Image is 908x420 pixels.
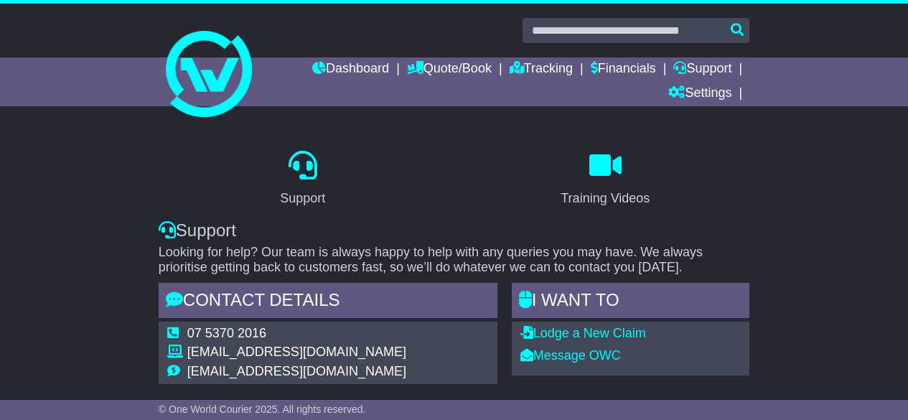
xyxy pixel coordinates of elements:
[668,82,731,106] a: Settings
[407,57,492,82] a: Quote/Book
[520,326,646,340] a: Lodge a New Claim
[312,57,389,82] a: Dashboard
[520,348,621,363] a: Message OWC
[280,189,325,208] div: Support
[673,57,731,82] a: Support
[187,345,406,364] td: [EMAIL_ADDRESS][DOMAIN_NAME]
[159,283,497,322] div: Contact Details
[159,220,749,241] div: Support
[561,189,650,208] div: Training Videos
[510,57,573,82] a: Tracking
[159,403,366,415] span: © One World Courier 2025. All rights reserved.
[591,57,656,82] a: Financials
[187,364,406,380] td: [EMAIL_ADDRESS][DOMAIN_NAME]
[551,146,659,213] a: Training Videos
[512,283,749,322] div: I WANT to
[187,326,406,345] td: 07 5370 2016
[159,245,749,276] p: Looking for help? Our team is always happy to help with any queries you may have. We always prior...
[271,146,334,213] a: Support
